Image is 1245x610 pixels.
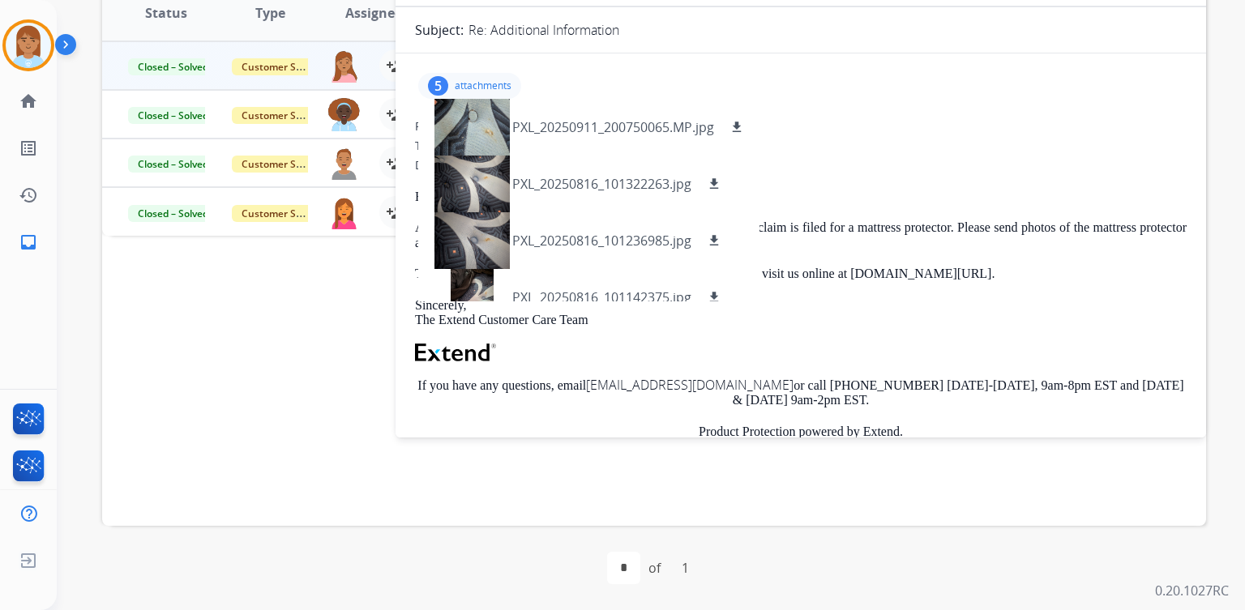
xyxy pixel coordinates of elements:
[232,205,337,222] span: Customer Support
[415,190,1187,204] p: Hi Rich,
[1155,581,1229,600] p: 0.20.1027RC
[328,147,360,180] img: agent-avatar
[415,138,1187,154] div: To:
[386,203,405,222] mat-icon: person_add
[19,139,38,158] mat-icon: list_alt
[328,98,360,131] img: agent-avatar
[415,20,464,40] p: Subject:
[328,49,360,83] img: agent-avatar
[415,343,496,361] img: Extend Logo
[415,157,1187,173] div: Date:
[19,232,38,252] mat-icon: inbox
[512,288,691,307] p: PXL_20250816_101142375.jpg
[232,156,337,173] span: Customer Support
[729,120,744,134] mat-icon: download
[415,118,1187,134] div: From:
[707,177,721,191] mat-icon: download
[232,58,337,75] span: Customer Support
[468,20,619,40] p: Re: Additional Information
[415,424,1187,499] p: Product Protection powered by Extend. Extend, Inc. is the Administrator and Extend Warranty Servi...
[428,76,448,96] div: 5
[669,552,702,584] div: 1
[707,290,721,305] mat-icon: download
[128,107,218,124] span: Closed – Solved
[128,58,218,75] span: Closed – Solved
[145,3,187,23] span: Status
[128,205,218,222] span: Closed – Solved
[19,186,38,205] mat-icon: history
[707,233,721,248] mat-icon: download
[128,156,218,173] span: Closed – Solved
[386,56,405,75] mat-icon: person_add
[19,92,38,111] mat-icon: home
[648,558,661,578] div: of
[512,117,714,137] p: PXL_20250911_200750065.MP.jpg
[415,298,1187,328] p: Sincerely, The Extend Customer Care Team
[415,267,1187,281] p: Thanks for being an Extend customer. If you need further support, visit us online at [DOMAIN_NAME...
[415,378,1187,408] p: If you have any questions, email or call [PHONE_NUMBER] [DATE]-[DATE], 9am-8pm EST and [DATE] & [...
[345,3,402,23] span: Assignee
[455,79,511,92] p: attachments
[415,220,1187,250] p: After reviewing the photos, this is photos of the mattress, but the claim is filed for a mattress...
[232,107,337,124] span: Customer Support
[386,153,405,173] mat-icon: person_add
[386,105,405,124] mat-icon: person_add
[255,3,285,23] span: Type
[328,196,360,229] img: agent-avatar
[512,174,691,194] p: PXL_20250816_101322263.jpg
[6,23,51,68] img: avatar
[586,376,794,394] a: [EMAIL_ADDRESS][DOMAIN_NAME]
[512,231,691,250] p: PXL_20250816_101236985.jpg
